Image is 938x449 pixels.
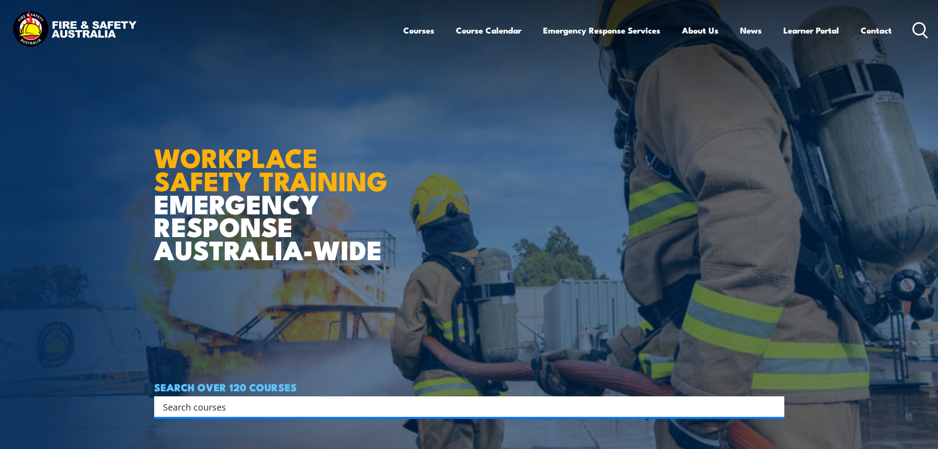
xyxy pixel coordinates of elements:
[740,17,762,43] a: News
[154,121,395,261] h1: EMERGENCY RESPONSE AUSTRALIA-WIDE
[543,17,660,43] a: Emergency Response Services
[861,17,892,43] a: Contact
[154,136,388,200] strong: WORKPLACE SAFETY TRAINING
[163,399,763,414] input: Search input
[154,381,784,392] h4: SEARCH OVER 120 COURSES
[767,400,781,414] button: Search magnifier button
[682,17,718,43] a: About Us
[403,17,434,43] a: Courses
[456,17,521,43] a: Course Calendar
[165,400,765,414] form: Search form
[783,17,839,43] a: Learner Portal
